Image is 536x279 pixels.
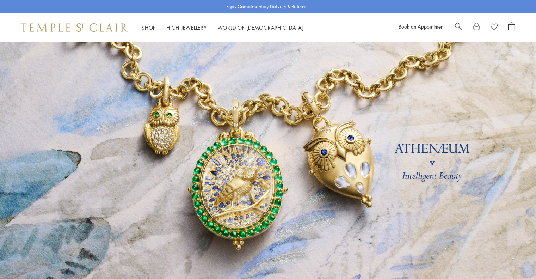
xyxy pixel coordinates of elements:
a: High JewelleryHigh Jewellery [166,24,207,31]
p: Enjoy Complimentary Delivery & Returns [226,3,306,10]
a: Search [455,22,462,33]
nav: Main navigation [142,23,304,32]
a: ShopShop [142,24,156,31]
a: Open Shopping Bag [508,22,515,33]
a: Book an Appointment [399,23,444,30]
img: Temple St. Clair [21,23,128,32]
a: View Wishlist [491,22,498,33]
a: World of [DEMOGRAPHIC_DATA]World of [DEMOGRAPHIC_DATA] [217,24,304,31]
